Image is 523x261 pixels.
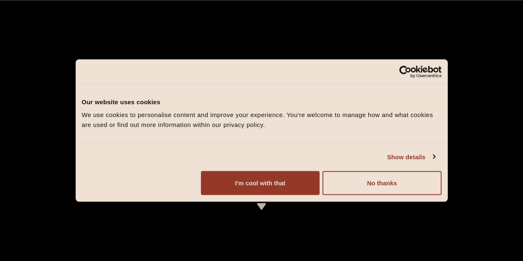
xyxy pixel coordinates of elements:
div: We use cookies to personalise content and improve your experience. You're welcome to manage how a... [82,110,442,130]
div: Our website uses cookies [82,97,442,107]
button: I'm cool with that [201,171,320,195]
button: No thanks [322,171,441,195]
a: Usercentrics Cookiebot - opens in a new window [369,65,442,78]
a: Show details [387,152,435,162]
img: icon-dropdown-cream.svg [256,203,267,210]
